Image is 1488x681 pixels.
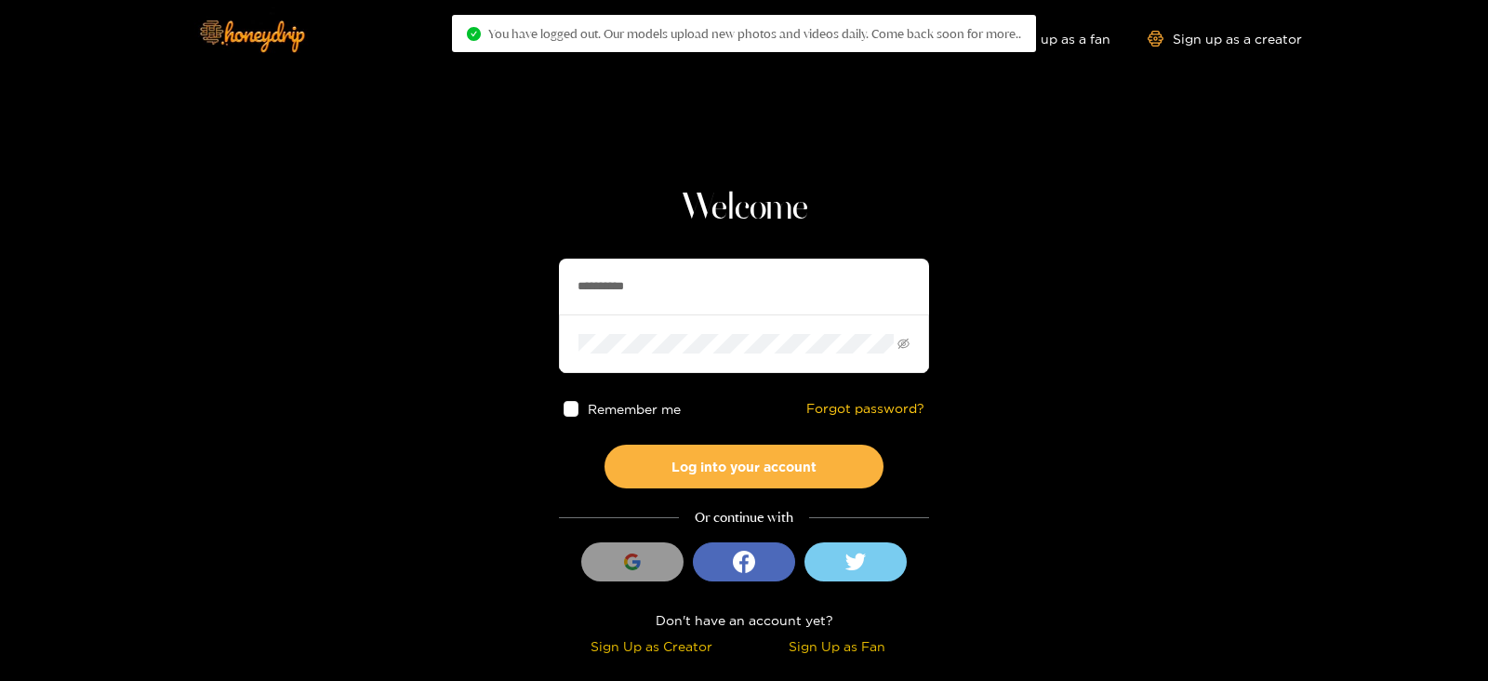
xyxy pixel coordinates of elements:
span: Remember me [589,402,682,416]
a: Forgot password? [806,401,924,417]
div: Or continue with [559,507,929,528]
span: check-circle [467,27,481,41]
a: Sign up as a fan [983,31,1110,47]
span: You have logged out. Our models upload new photos and videos daily. Come back soon for more.. [488,26,1021,41]
div: Don't have an account yet? [559,609,929,631]
div: Sign Up as Creator [564,635,739,657]
button: Log into your account [604,445,883,488]
span: eye-invisible [897,338,910,350]
h1: Welcome [559,186,929,231]
a: Sign up as a creator [1148,31,1302,47]
div: Sign Up as Fan [749,635,924,657]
